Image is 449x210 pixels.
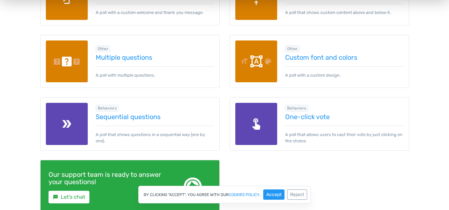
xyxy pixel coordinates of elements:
a: Sequential questions [96,113,214,120]
button: Reject [287,189,307,200]
a: Custom font and colors [285,54,403,61]
span: Browse all in Other [285,45,300,52]
p: A poll that allows users to cast their vote by just clicking on the choice. [285,126,403,144]
p: A poll with a custom welcome and thank you message. [96,4,214,16]
h4: Our support team is ready to answer your questions! [49,171,164,185]
div: By clicking "Accept", you agree with our . [138,186,311,203]
a: cookies policy [229,193,260,197]
span: support_agent [181,175,205,198]
span: Browse all in Behaviors [285,105,308,111]
a: Multiple questions [96,54,214,61]
p: A poll that shows custom content above and below it. [285,4,403,16]
span: Browse all in Behaviors [96,105,119,111]
img: custom-font-colors.png.webp [235,40,278,83]
img: multiple-questions.png.webp [46,40,88,83]
button: Accept [263,189,284,200]
img: seq-questions.png.webp [46,103,88,145]
img: one-click-vote.png.webp [235,103,278,145]
span: Browse all in Other [96,45,110,52]
a: One-click vote [285,113,403,120]
p: A poll with multiple questions. [96,66,214,78]
p: A poll with a custom design. [285,66,403,78]
p: A poll that shows questions in a sequential way (one by one). [96,126,214,144]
